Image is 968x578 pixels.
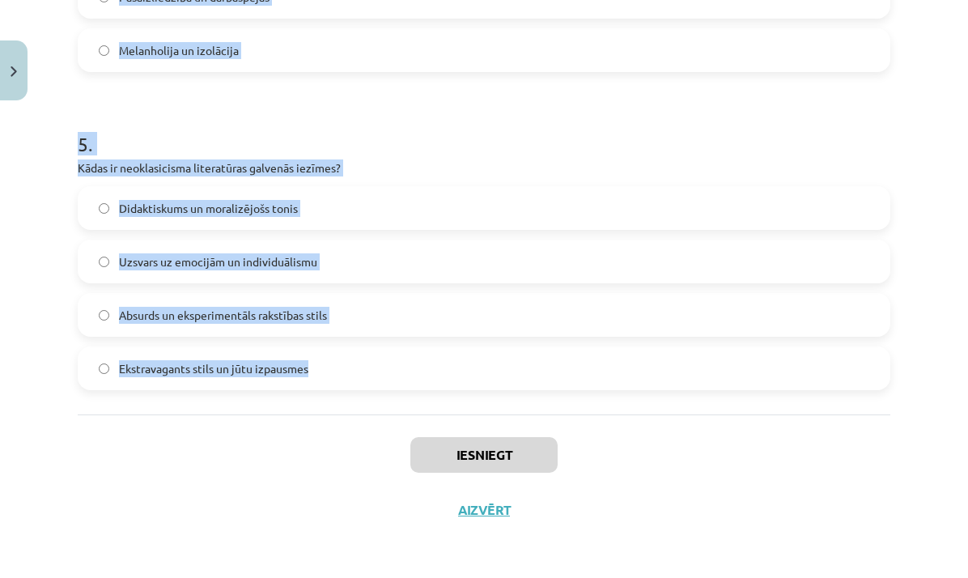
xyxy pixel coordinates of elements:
[410,437,558,473] button: Iesniegt
[119,360,308,377] span: Ekstravagants stils un jūtu izpausmes
[78,159,890,176] p: Kādas ir neoklasicisma literatūras galvenās iezīmes?
[453,502,515,518] button: Aizvērt
[119,307,327,324] span: Absurds un eksperimentāls rakstības stils
[99,45,109,56] input: Melanholija un izolācija
[119,253,317,270] span: Uzsvars uz emocijām un individuālismu
[99,363,109,374] input: Ekstravagants stils un jūtu izpausmes
[119,200,298,217] span: Didaktiskums un moralizējošs tonis
[99,257,109,267] input: Uzsvars uz emocijām un individuālismu
[99,203,109,214] input: Didaktiskums un moralizējošs tonis
[119,42,239,59] span: Melanholija un izolācija
[78,104,890,155] h1: 5 .
[11,66,17,77] img: icon-close-lesson-0947bae3869378f0d4975bcd49f059093ad1ed9edebbc8119c70593378902aed.svg
[99,310,109,321] input: Absurds un eksperimentāls rakstības stils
